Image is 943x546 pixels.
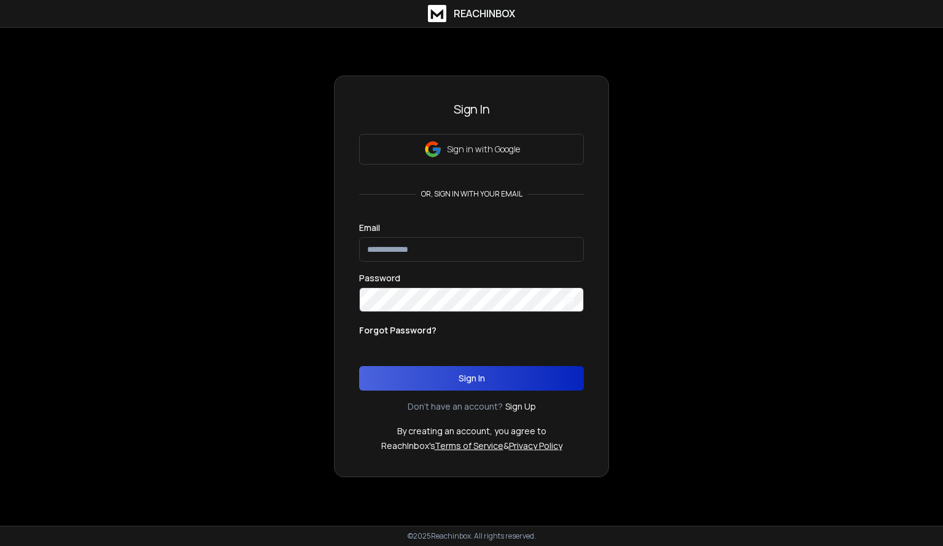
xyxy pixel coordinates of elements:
[359,274,400,283] label: Password
[359,366,584,391] button: Sign In
[454,6,515,21] h1: ReachInbox
[408,531,536,541] p: © 2025 Reachinbox. All rights reserved.
[359,101,584,118] h3: Sign In
[381,440,562,452] p: ReachInbox's &
[408,400,503,413] p: Don't have an account?
[359,224,380,232] label: Email
[505,400,536,413] a: Sign Up
[359,324,437,337] p: Forgot Password?
[397,425,546,437] p: By creating an account, you agree to
[509,440,562,451] a: Privacy Policy
[359,134,584,165] button: Sign in with Google
[416,189,527,199] p: or, sign in with your email
[435,440,503,451] a: Terms of Service
[447,143,520,155] p: Sign in with Google
[428,5,446,22] img: logo
[428,5,515,22] a: ReachInbox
